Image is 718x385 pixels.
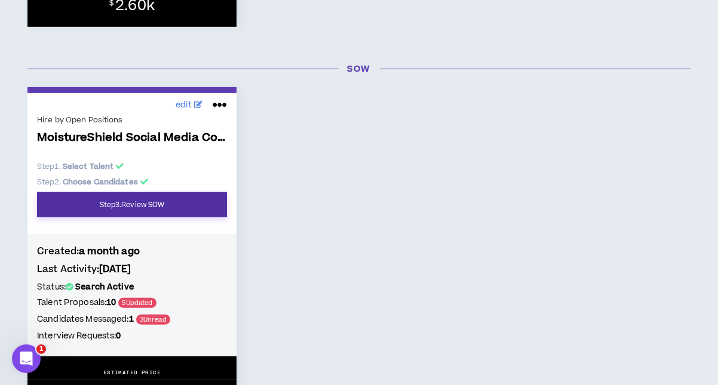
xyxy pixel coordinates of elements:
[37,329,227,343] h5: Interview Requests:
[37,296,227,310] h5: Talent Proposals:
[37,115,227,125] div: Hire by Open Positions
[37,177,227,187] p: Step 2 .
[129,313,134,325] b: 1
[37,281,227,294] h5: Status:
[75,281,134,293] b: Search Active
[37,161,227,172] p: Step 1 .
[106,297,116,309] b: 10
[37,131,227,145] span: MoistureShield Social Media Content Creation
[79,245,140,258] b: a month ago
[63,161,114,172] b: Select Talent
[176,99,192,112] span: edit
[136,315,170,325] span: 3 Unread
[37,263,227,276] h4: Last Activity:
[63,177,138,187] b: Choose Candidates
[99,263,131,276] b: [DATE]
[118,298,156,308] span: 5 Updated
[103,369,161,376] p: ESTIMATED PRICE
[37,192,227,217] a: Step3.Review SOW
[116,330,121,342] b: 0
[12,344,41,373] iframe: Intercom live chat
[173,96,205,115] a: edit
[19,63,699,75] h3: SOW
[37,245,227,258] h4: Created:
[36,344,46,354] span: 1
[37,313,227,327] h5: Candidates Messaged:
